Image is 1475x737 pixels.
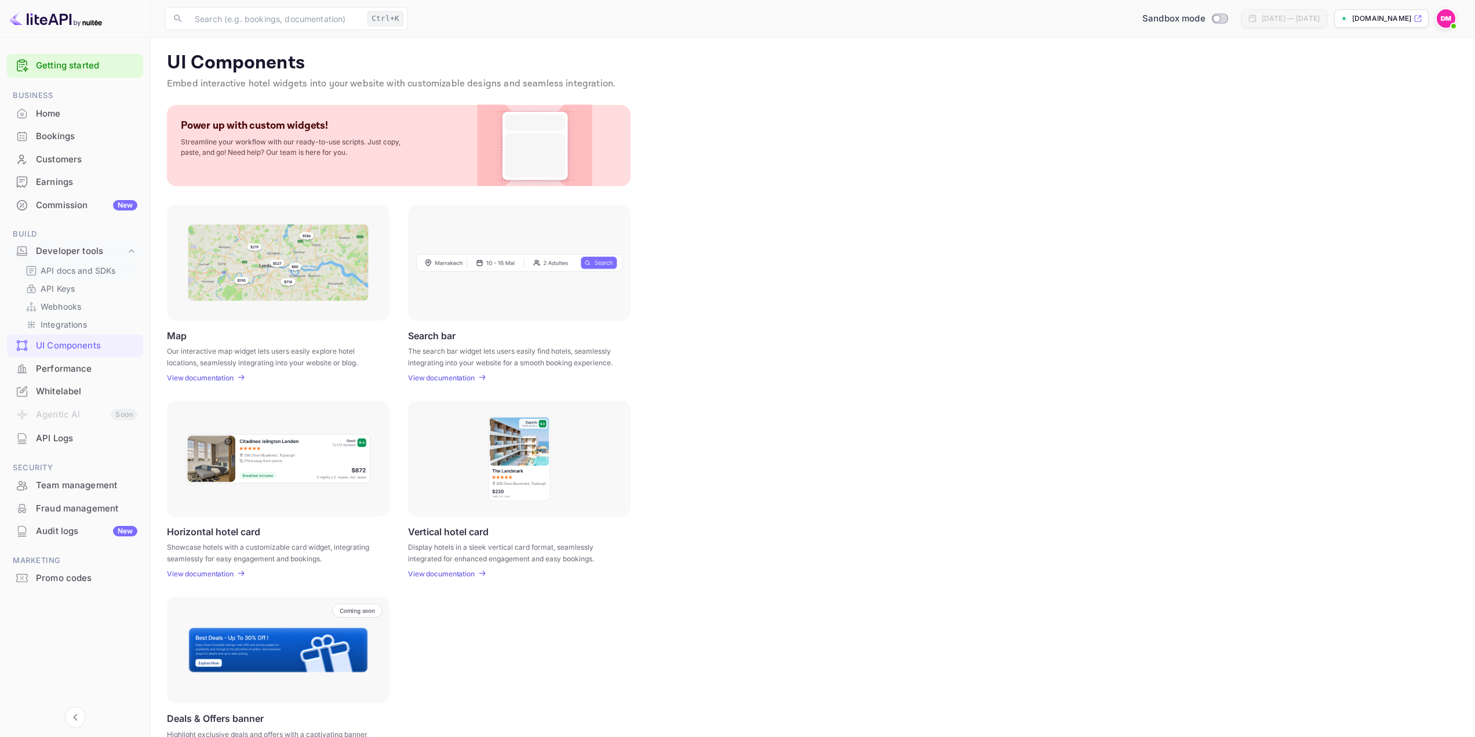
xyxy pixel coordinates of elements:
[7,567,143,590] div: Promo codes
[408,373,478,382] a: View documentation
[167,330,187,341] p: Map
[188,7,363,30] input: Search (e.g. bookings, documentation)
[1142,12,1206,26] span: Sandbox mode
[36,176,137,189] div: Earnings
[408,346,616,366] p: The search bar widget lets users easily find hotels, seamlessly integrating into your website for...
[36,107,137,121] div: Home
[7,567,143,589] a: Promo codes
[7,148,143,171] div: Customers
[36,432,137,445] div: API Logs
[7,148,143,170] a: Customers
[167,77,1459,91] p: Embed interactive hotel widgets into your website with customizable designs and seamless integrat...
[167,346,375,366] p: Our interactive map widget lets users easily explore hotel locations, seamlessly integrating into...
[7,228,143,241] span: Build
[7,358,143,379] a: Performance
[167,713,264,724] p: Deals & Offers banner
[7,241,143,262] div: Developer tools
[7,125,143,147] a: Bookings
[408,330,456,341] p: Search bar
[7,427,143,450] div: API Logs
[1262,13,1320,24] div: [DATE] — [DATE]
[7,335,143,356] a: UI Components
[21,262,139,279] div: API docs and SDKs
[7,125,143,148] div: Bookings
[488,105,582,186] img: Custom Widget PNG
[367,11,403,26] div: Ctrl+K
[167,569,237,578] a: View documentation
[340,607,375,614] p: Coming soon
[7,54,143,78] div: Getting started
[7,554,143,567] span: Marketing
[408,569,475,578] p: View documentation
[26,300,134,313] a: Webhooks
[167,373,237,382] a: View documentation
[41,264,116,277] p: API docs and SDKs
[36,385,137,398] div: Whitelabel
[7,474,143,497] div: Team management
[26,282,134,295] a: API Keys
[36,130,137,143] div: Bookings
[167,526,260,537] p: Horizontal hotel card
[167,373,234,382] p: View documentation
[416,253,622,272] img: Search Frame
[7,462,143,474] span: Security
[36,245,126,258] div: Developer tools
[7,171,143,193] a: Earnings
[181,137,413,158] p: Streamline your workflow with our ready-to-use scripts. Just copy, paste, and go! Need help? Our ...
[408,542,616,562] p: Display hotels in a sleek vertical card format, seamlessly integrated for enhanced engagement and...
[1437,9,1455,28] img: Dylan McLean
[9,9,102,28] img: LiteAPI logo
[7,427,143,449] a: API Logs
[7,103,143,125] div: Home
[36,339,137,353] div: UI Components
[26,264,134,277] a: API docs and SDKs
[36,525,137,538] div: Audit logs
[7,194,143,217] div: CommissionNew
[7,103,143,124] a: Home
[167,569,234,578] p: View documentation
[21,280,139,297] div: API Keys
[21,316,139,333] div: Integrations
[167,542,375,562] p: Showcase hotels with a customizable card widget, integrating seamlessly for easy engagement and b...
[185,433,372,484] img: Horizontal hotel card Frame
[7,498,143,520] div: Fraud management
[188,627,369,673] img: Banner Frame
[36,502,137,515] div: Fraud management
[7,89,143,102] span: Business
[41,318,87,331] p: Integrations
[36,572,137,585] div: Promo codes
[408,569,478,578] a: View documentation
[408,373,475,382] p: View documentation
[7,358,143,380] div: Performance
[7,335,143,357] div: UI Components
[1352,13,1411,24] p: [DOMAIN_NAME]
[1138,12,1232,26] div: Switch to Production mode
[113,200,137,210] div: New
[408,526,489,537] p: Vertical hotel card
[167,52,1459,75] p: UI Components
[36,153,137,166] div: Customers
[41,300,81,313] p: Webhooks
[7,520,143,543] div: Audit logsNew
[36,199,137,212] div: Commission
[487,415,551,502] img: Vertical hotel card Frame
[7,380,143,402] a: Whitelabel
[36,479,137,492] div: Team management
[7,380,143,403] div: Whitelabel
[7,171,143,194] div: Earnings
[36,362,137,376] div: Performance
[188,224,369,301] img: Map Frame
[26,318,134,331] a: Integrations
[41,282,75,295] p: API Keys
[21,298,139,315] div: Webhooks
[65,707,86,728] button: Collapse navigation
[7,194,143,216] a: CommissionNew
[113,526,137,536] div: New
[7,498,143,519] a: Fraud management
[7,474,143,496] a: Team management
[181,119,328,132] p: Power up with custom widgets!
[7,520,143,542] a: Audit logsNew
[36,59,137,72] a: Getting started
